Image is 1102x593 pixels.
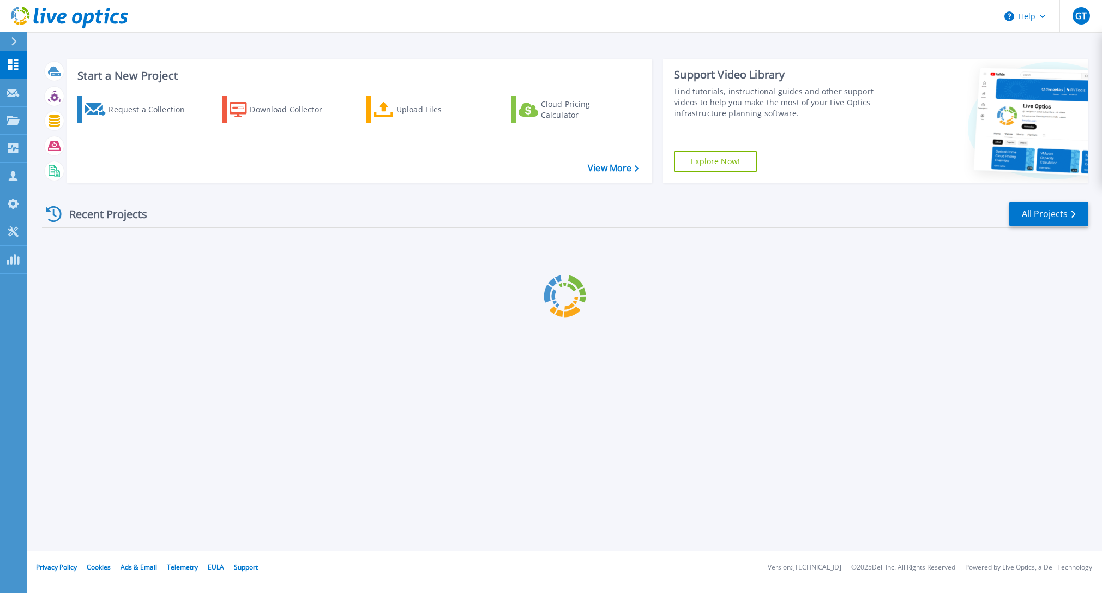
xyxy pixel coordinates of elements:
[965,564,1092,571] li: Powered by Live Optics, a Dell Technology
[109,99,196,121] div: Request a Collection
[121,562,157,572] a: Ads & Email
[674,68,892,82] div: Support Video Library
[250,99,337,121] div: Download Collector
[768,564,841,571] li: Version: [TECHNICAL_ID]
[87,562,111,572] a: Cookies
[1075,11,1087,20] span: GT
[541,99,628,121] div: Cloud Pricing Calculator
[222,96,344,123] a: Download Collector
[167,562,198,572] a: Telemetry
[588,163,639,173] a: View More
[674,151,757,172] a: Explore Now!
[851,564,955,571] li: © 2025 Dell Inc. All Rights Reserved
[208,562,224,572] a: EULA
[77,70,638,82] h3: Start a New Project
[77,96,199,123] a: Request a Collection
[36,562,77,572] a: Privacy Policy
[674,86,892,119] div: Find tutorials, instructional guides and other support videos to help you make the most of your L...
[1009,202,1088,226] a: All Projects
[511,96,633,123] a: Cloud Pricing Calculator
[396,99,484,121] div: Upload Files
[234,562,258,572] a: Support
[366,96,488,123] a: Upload Files
[42,201,162,227] div: Recent Projects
